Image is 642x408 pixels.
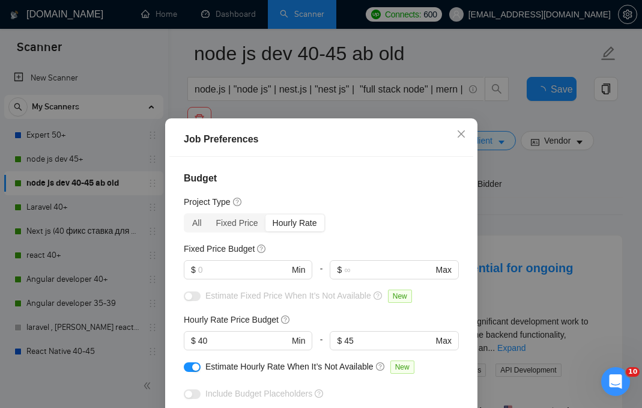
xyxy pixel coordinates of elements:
[205,362,374,371] span: Estimate Hourly Rate When It’s Not Available
[280,315,290,324] span: question-circle
[337,263,342,276] span: $
[387,290,411,303] span: New
[232,197,242,207] span: question-circle
[184,313,279,326] h5: Hourly Rate Price Budget
[312,260,330,289] div: -
[198,263,289,276] input: 0
[373,291,383,300] span: question-circle
[344,263,433,276] input: ∞
[456,129,466,139] span: close
[435,334,451,347] span: Max
[375,362,385,371] span: question-circle
[257,244,267,254] span: question-circle
[185,215,209,231] div: All
[205,291,371,300] span: Estimate Fixed Price When It’s Not Available
[291,334,305,347] span: Min
[184,242,255,255] h5: Fixed Price Budget
[184,132,459,147] div: Job Preferences
[191,263,196,276] span: $
[337,334,342,347] span: $
[601,367,630,396] iframe: Intercom live chat
[184,171,459,186] h4: Budget
[191,334,196,347] span: $
[291,263,305,276] span: Min
[390,361,414,374] span: New
[205,389,312,398] span: Include Budget Placeholders
[626,367,640,377] span: 10
[265,215,324,231] div: Hourly Rate
[198,334,289,347] input: 0
[435,263,451,276] span: Max
[312,331,330,360] div: -
[445,118,477,151] button: Close
[184,195,231,209] h5: Project Type
[208,215,265,231] div: Fixed Price
[344,334,433,347] input: ∞
[315,389,324,398] span: question-circle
